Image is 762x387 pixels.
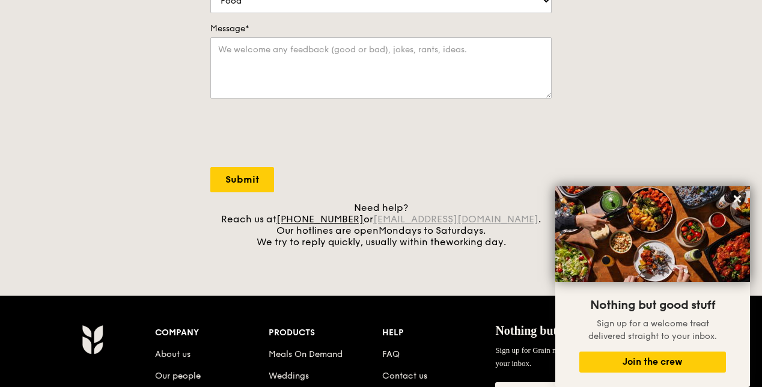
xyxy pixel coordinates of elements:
[373,213,538,225] a: [EMAIL_ADDRESS][DOMAIN_NAME]
[155,371,201,381] a: Our people
[155,325,269,341] div: Company
[588,318,717,341] span: Sign up for a welcome treat delivered straight to your inbox.
[382,371,427,381] a: Contact us
[382,349,400,359] a: FAQ
[728,189,747,209] button: Close
[495,324,611,337] span: Nothing but good stuff
[210,111,393,157] iframe: reCAPTCHA
[210,23,552,35] label: Message*
[82,325,103,355] img: Grain
[210,167,274,192] input: Submit
[382,325,496,341] div: Help
[446,236,506,248] span: working day.
[495,346,707,368] span: Sign up for Grain mail and get a welcome treat delivered straight to your inbox.
[269,349,343,359] a: Meals On Demand
[379,225,486,236] span: Mondays to Saturdays.
[579,352,726,373] button: Join the crew
[269,325,382,341] div: Products
[269,371,309,381] a: Weddings
[590,298,715,312] span: Nothing but good stuff
[555,186,750,282] img: DSC07876-Edit02-Large.jpeg
[155,349,190,359] a: About us
[276,213,364,225] a: [PHONE_NUMBER]
[210,202,552,248] div: Need help? Reach us at or . Our hotlines are open We try to reply quickly, usually within the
